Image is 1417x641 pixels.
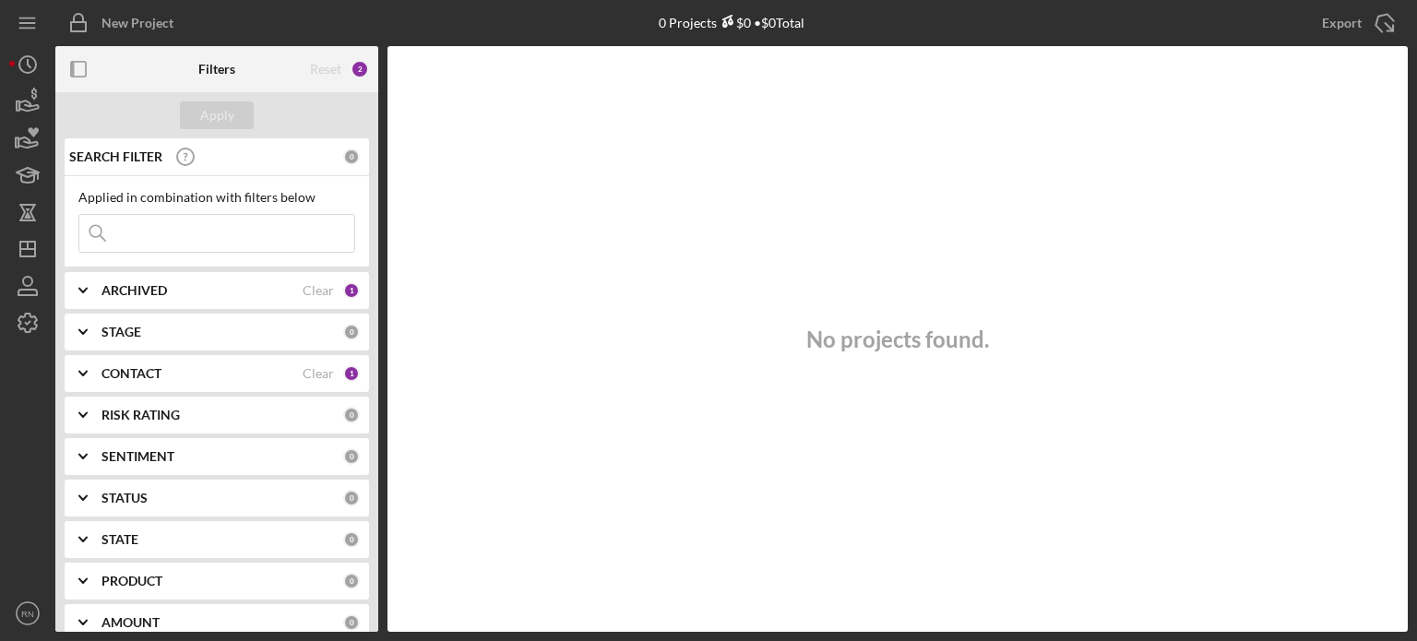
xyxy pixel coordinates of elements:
[198,62,235,77] b: Filters
[1304,5,1408,42] button: Export
[101,366,161,381] b: CONTACT
[343,448,360,465] div: 0
[101,491,148,505] b: STATUS
[717,15,751,30] div: $0
[101,615,160,630] b: AMOUNT
[200,101,234,129] div: Apply
[343,282,360,299] div: 1
[180,101,254,129] button: Apply
[101,5,173,42] div: New Project
[101,449,174,464] b: SENTIMENT
[101,408,180,422] b: RISK RATING
[351,60,369,78] div: 2
[78,190,355,205] div: Applied in combination with filters below
[343,531,360,548] div: 0
[343,614,360,631] div: 0
[806,326,989,352] h3: No projects found.
[69,149,162,164] b: SEARCH FILTER
[303,283,334,298] div: Clear
[343,365,360,382] div: 1
[303,366,334,381] div: Clear
[101,283,167,298] b: ARCHIVED
[343,490,360,506] div: 0
[101,574,162,588] b: PRODUCT
[659,15,804,30] div: 0 Projects • $0 Total
[343,407,360,423] div: 0
[343,324,360,340] div: 0
[9,595,46,632] button: RN
[21,609,34,619] text: RN
[101,325,141,339] b: STAGE
[343,573,360,589] div: 0
[310,62,341,77] div: Reset
[101,532,138,547] b: STATE
[1322,5,1362,42] div: Export
[343,148,360,165] div: 0
[55,5,192,42] button: New Project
